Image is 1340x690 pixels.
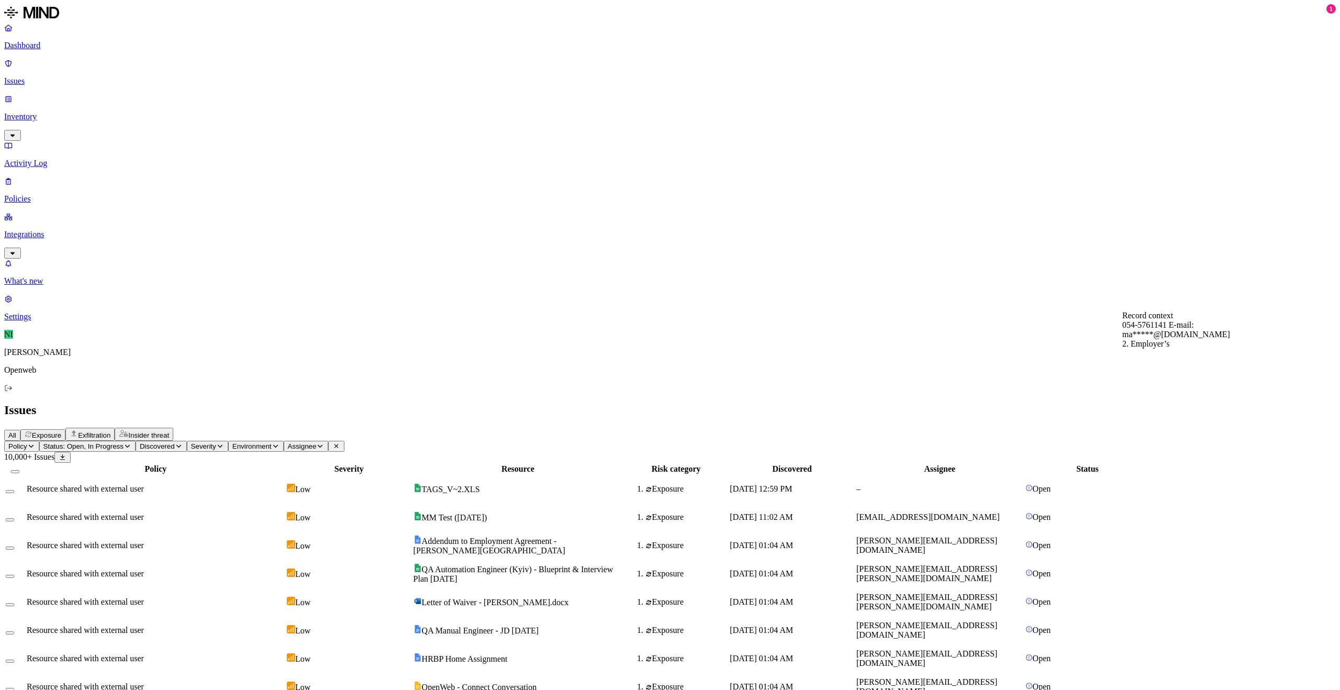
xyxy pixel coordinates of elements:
img: google-docs.svg [414,536,422,544]
span: Resource shared with external user [27,654,144,663]
span: Low [295,626,310,635]
div: Exposure [645,484,728,494]
span: Low [295,485,310,494]
span: Open [1033,597,1051,606]
div: Assignee [856,464,1023,474]
span: – [856,484,861,493]
button: Select row [6,631,14,635]
img: severity-low.svg [287,682,295,690]
span: Resource shared with external user [27,569,144,578]
span: Environment [232,442,272,450]
span: MM Test ([DATE]) [422,513,487,522]
span: [DATE] 01:04 AM [730,626,793,635]
img: severity-low.svg [287,484,295,492]
div: Record context [1122,311,1230,320]
span: Letter of Waiver - [PERSON_NAME].docx [422,598,569,607]
span: Insider threat [128,431,169,439]
span: Resource shared with external user [27,484,144,493]
img: severity-low.svg [287,512,295,520]
p: Policies [4,194,1336,204]
span: All [8,431,16,439]
p: Issues [4,76,1336,86]
span: Open [1033,513,1051,521]
span: [PERSON_NAME][EMAIL_ADDRESS][DOMAIN_NAME] [856,621,997,639]
div: Status [1025,464,1150,474]
div: Resource [414,464,622,474]
span: [DATE] 12:59 PM [730,484,792,493]
span: Resource shared with external user [27,597,144,606]
span: Low [295,598,310,607]
button: Select row [6,490,14,493]
img: google-sheets.svg [414,564,422,572]
div: Exposure [645,597,728,607]
p: Openweb [4,365,1336,375]
span: [DATE] 01:04 AM [730,541,793,550]
span: Exfiltration [78,431,110,439]
div: Exposure [645,654,728,663]
img: google-sheets.svg [414,484,422,492]
button: Select all [11,470,19,473]
span: Low [295,513,310,522]
button: Select row [6,603,14,606]
span: Low [295,541,310,550]
img: severity-low.svg [287,540,295,549]
img: severity-low.svg [287,597,295,605]
span: [PERSON_NAME][EMAIL_ADDRESS][PERSON_NAME][DOMAIN_NAME] [856,593,997,611]
button: Select row [6,547,14,550]
img: status-open.svg [1025,569,1033,576]
button: Select row [6,518,14,521]
span: Status: Open, In Progress [43,442,124,450]
img: status-open.svg [1025,513,1033,520]
span: QA Automation Engineer (Kyiv) - Blueprint & Interview Plan [DATE] [414,565,613,583]
span: NI [4,330,13,339]
span: Exposure [32,431,61,439]
img: microsoft-word.svg [414,597,422,605]
span: [PERSON_NAME][EMAIL_ADDRESS][PERSON_NAME][DOMAIN_NAME] [856,564,997,583]
span: [DATE] 01:04 AM [730,654,793,663]
button: Select row [6,660,14,663]
img: severity-low.svg [287,569,295,577]
div: Severity [287,464,411,474]
img: google-slides.svg [414,682,422,690]
span: Resource shared with external user [27,626,144,635]
div: Exposure [645,513,728,522]
div: Exposure [645,541,728,550]
span: Resource shared with external user [27,513,144,521]
span: [DATE] 11:02 AM [730,513,792,521]
div: Discovered [730,464,854,474]
span: 10,000+ Issues [4,452,54,461]
span: Open [1033,654,1051,663]
h2: Issues [4,403,1336,417]
span: Severity [191,442,216,450]
div: Exposure [645,569,728,578]
img: google-docs.svg [414,625,422,633]
span: Discovered [140,442,175,450]
img: status-open.svg [1025,484,1033,492]
p: What's new [4,276,1336,286]
img: google-sheets.svg [414,512,422,520]
span: HRBP Home Assignment [422,654,508,663]
p: Activity Log [4,159,1336,168]
span: QA Manual Engineer - JD [DATE] [422,626,539,635]
span: [DATE] 01:04 AM [730,569,793,578]
p: Settings [4,312,1336,321]
img: status-open.svg [1025,626,1033,633]
p: Dashboard [4,41,1336,50]
span: Open [1033,626,1051,635]
div: Risk category [624,464,728,474]
span: Policy [8,442,27,450]
span: Open [1033,569,1051,578]
span: Resource shared with external user [27,541,144,550]
span: Open [1033,484,1051,493]
div: 1 [1326,4,1336,14]
img: status-open.svg [1025,682,1033,689]
span: TAGS_V~2.XLS [422,485,480,494]
img: severity-low.svg [287,625,295,633]
p: Integrations [4,230,1336,239]
span: Open [1033,541,1051,550]
img: MIND [4,4,59,21]
span: Addendum to Employment Agreement - [PERSON_NAME][GEOGRAPHIC_DATA] [414,537,565,555]
div: Exposure [645,626,728,635]
span: [EMAIL_ADDRESS][DOMAIN_NAME] [856,513,1000,521]
img: status-open.svg [1025,541,1033,548]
